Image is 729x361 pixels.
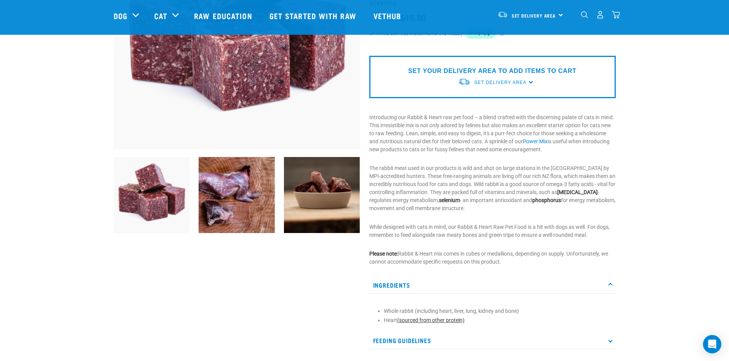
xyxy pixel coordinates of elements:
li: Whole rabbit (including heart, liver, lung, kidney and bone) [384,307,612,315]
strong: phosphorus [532,197,561,203]
img: Cubed Chicken Tongue And Heart, And Chicken Neck In Ceramic Pet Bowl [284,157,360,233]
img: van-moving.png [497,11,508,18]
a: Power Mix [523,138,548,144]
strong: Please note: [369,251,398,257]
strong: [MEDICAL_DATA] [557,189,598,195]
a: Dog [114,10,127,21]
a: Cat [154,10,167,21]
p: Rabbit & Heart mix comes in cubes or medallions, depending on supply. Unfortunately, we cannot ac... [369,250,616,266]
p: SET YOUR DELIVERY AREA TO ADD ITEMS TO CART [408,66,576,76]
a: Get started with Raw [262,0,366,31]
li: Heart [384,316,612,324]
a: Vethub [366,0,411,31]
img: van-moving.png [458,78,470,86]
span: Set Delivery Area [512,14,556,17]
a: Raw Education [186,0,261,31]
span: Set Delivery Area [474,80,526,85]
div: Open Intercom Messenger [703,335,721,353]
img: home-icon@2x.png [612,11,620,19]
p: Feeding Guidelines [369,332,616,349]
img: Display Of Rabbit Meat And Rabbit Heart [199,157,275,233]
img: user.png [596,11,604,19]
p: Introducing our Rabbit & Heart raw pet food – a blend crafted with the discerning palate of cats ... [369,113,616,154]
a: (sourced from other protein) [397,317,465,323]
img: 1087 Rabbit Heart Cubes 01 [114,157,190,233]
p: While designed with cats in mind, our Rabbit & Heart Raw Pet Food is a hit with dogs as well. For... [369,223,616,239]
p: The rabbit meat used in our products is wild and shot on large stations in the [GEOGRAPHIC_DATA] ... [369,164,616,212]
img: home-icon-1@2x.png [581,11,588,18]
strong: selenium [439,197,460,203]
p: Ingredients [369,277,616,294]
